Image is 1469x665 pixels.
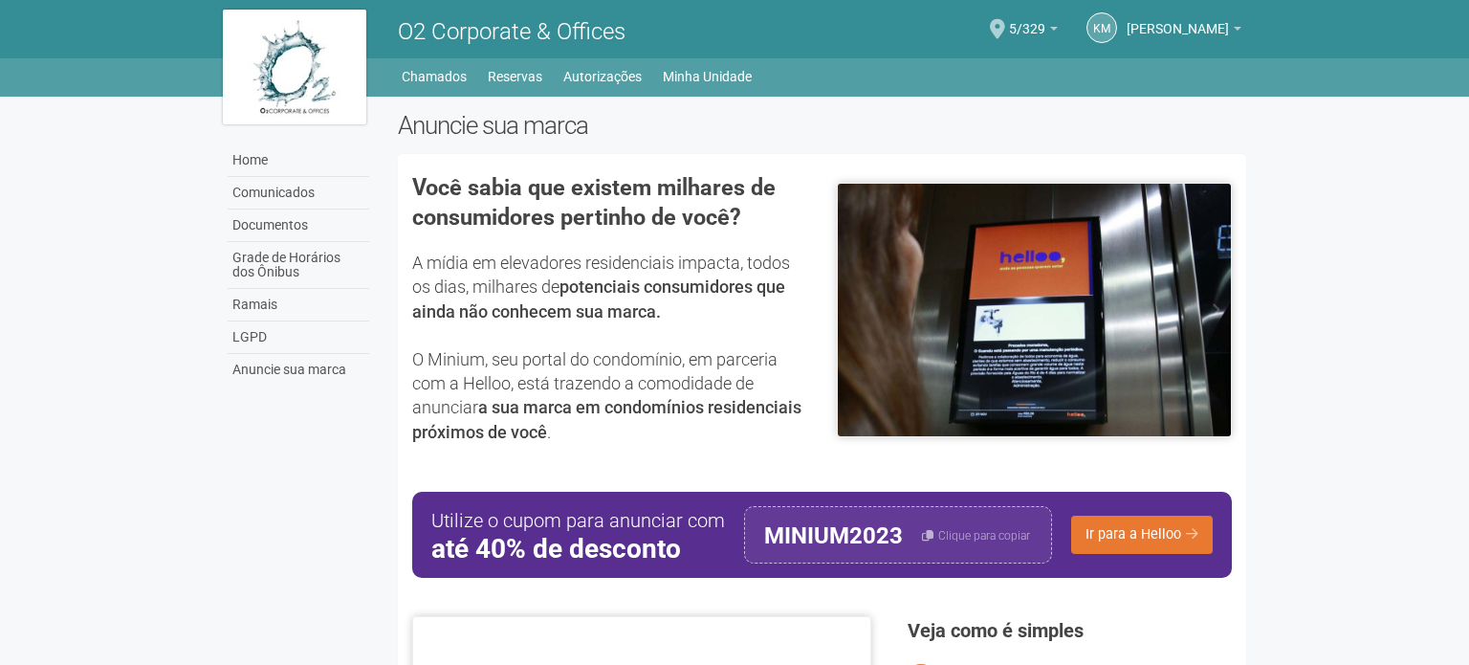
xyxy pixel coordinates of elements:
a: Chamados [402,63,467,90]
img: logo.jpg [223,10,366,124]
div: MINIUM2023 [764,507,903,563]
a: Comunicados [228,177,369,210]
h3: Veja como é simples [908,621,1232,640]
h2: Anuncie sua marca [398,111,1246,140]
button: Clique para copiar [922,507,1030,563]
span: O2 Corporate & Offices [398,18,625,45]
a: [PERSON_NAME] [1127,24,1241,39]
a: LGPD [228,321,369,354]
a: Documentos [228,210,369,242]
a: Minha Unidade [663,63,752,90]
span: Kiria Maria de Carvalho Trindade [1127,3,1229,36]
a: Ir para a Helloo [1071,516,1213,554]
strong: até 40% de desconto [431,535,725,564]
a: KM [1086,12,1117,43]
a: Reservas [488,63,542,90]
a: Anuncie sua marca [228,354,369,386]
h3: Você sabia que existem milhares de consumidores pertinho de você? [412,173,807,232]
a: Grade de Horários dos Ônibus [228,242,369,289]
strong: a sua marca em condomínios residenciais próximos de você [412,397,801,441]
a: Ramais [228,289,369,321]
span: 5/329 [1009,3,1045,36]
a: Autorizações [563,63,642,90]
strong: potenciais consumidores que ainda não conhecem sua marca. [412,277,785,321]
a: 5/329 [1009,24,1058,39]
div: Utilize o cupom para anunciar com [431,506,725,564]
a: Home [228,144,369,177]
p: A mídia em elevadores residenciais impacta, todos os dias, milhares de O Minium, seu portal do co... [412,251,807,444]
img: helloo-1.jpeg [837,183,1232,437]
